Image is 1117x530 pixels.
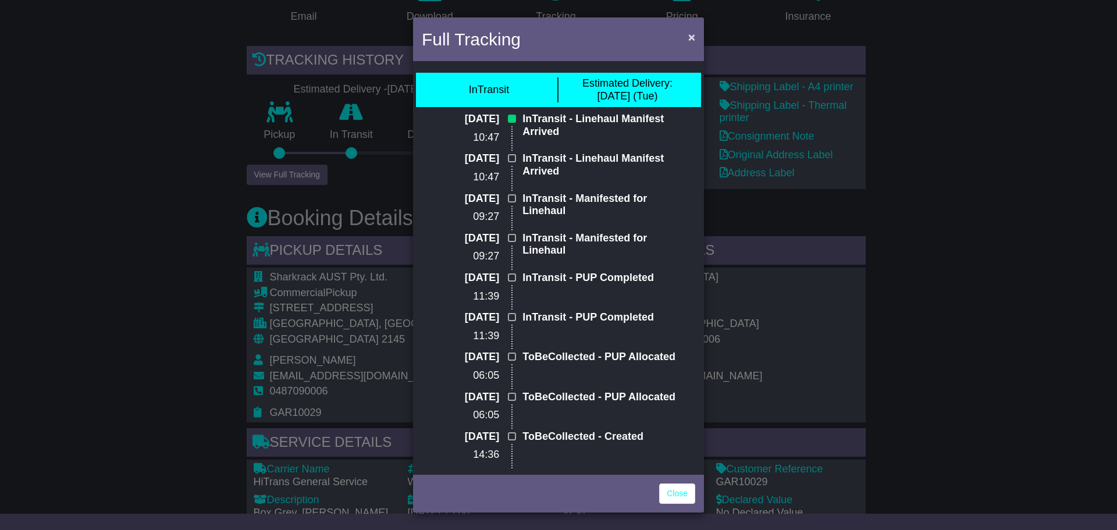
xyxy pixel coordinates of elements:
p: 09:27 [439,211,499,223]
p: InTransit - Manifested for Linehaul [522,193,678,218]
p: InTransit - Manifested for Linehaul [522,232,678,257]
p: ToBeCollected - Created [522,431,678,443]
p: [DATE] [439,193,499,205]
p: 09:27 [439,250,499,263]
p: InTransit - Linehaul Manifest Arrived [522,152,678,177]
h4: Full Tracking [422,26,521,52]
p: 10:47 [439,131,499,144]
p: InTransit - Linehaul Manifest Arrived [522,113,678,138]
p: InTransit - PUP Completed [522,311,678,324]
p: InTransit - PUP Completed [522,272,678,284]
p: ToBeCollected - PUP Allocated [522,391,678,404]
span: × [688,30,695,44]
span: Estimated Delivery: [582,77,673,89]
p: [DATE] [439,232,499,245]
p: 14:36 [439,449,499,461]
p: [DATE] [439,272,499,284]
p: ToBeCollected - PUP Allocated [522,351,678,364]
p: 06:05 [439,369,499,382]
p: [DATE] [439,431,499,443]
p: 06:05 [439,409,499,422]
p: ToBeCollected - Created [522,470,678,483]
p: 11:39 [439,330,499,343]
p: 11:39 [439,290,499,303]
div: [DATE] (Tue) [582,77,673,102]
p: [DATE] [439,391,499,404]
button: Close [682,25,701,49]
p: [DATE] [439,470,499,483]
a: Close [659,483,695,504]
p: [DATE] [439,152,499,165]
p: [DATE] [439,311,499,324]
p: 10:47 [439,171,499,184]
div: InTransit [469,84,509,97]
p: [DATE] [439,113,499,126]
p: [DATE] [439,351,499,364]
